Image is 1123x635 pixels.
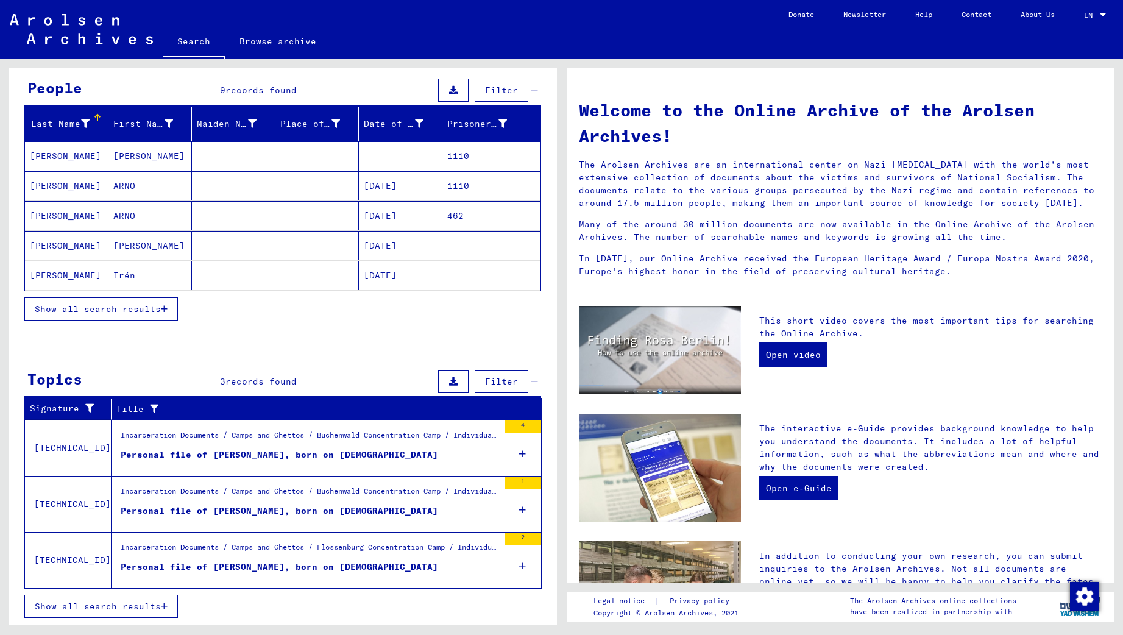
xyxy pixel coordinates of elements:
[108,171,192,200] mat-cell: ARNO
[1057,591,1103,622] img: yv_logo.png
[24,595,178,618] button: Show all search results
[121,542,498,559] div: Incarceration Documents / Camps and Ghettos / Flossenbürg Concentration Camp / Individual Documen...
[442,201,540,230] mat-cell: 462
[364,114,442,133] div: Date of Birth
[1070,582,1099,611] img: Change consent
[25,261,108,290] mat-cell: [PERSON_NAME]
[485,85,518,96] span: Filter
[24,297,178,321] button: Show all search results
[593,595,654,608] a: Legal notice
[30,402,96,415] div: Signature
[485,376,518,387] span: Filter
[25,201,108,230] mat-cell: [PERSON_NAME]
[359,261,442,290] mat-cell: [DATE]
[108,261,192,290] mat-cell: Irén
[759,550,1102,601] p: In addition to conducting your own research, you can submit inquiries to the Arolsen Archives. No...
[280,114,358,133] div: Place of Birth
[108,231,192,260] mat-cell: [PERSON_NAME]
[25,141,108,171] mat-cell: [PERSON_NAME]
[25,231,108,260] mat-cell: [PERSON_NAME]
[359,107,442,141] mat-header-cell: Date of Birth
[108,141,192,171] mat-cell: [PERSON_NAME]
[197,114,275,133] div: Maiden Name
[116,403,511,416] div: Title
[579,414,741,522] img: eguide.jpg
[579,158,1102,210] p: The Arolsen Archives are an international center on Nazi [MEDICAL_DATA] with the world’s most ext...
[113,118,173,130] div: First Name
[25,532,112,588] td: [TECHNICAL_ID]
[116,399,526,419] div: Title
[121,449,438,461] div: Personal file of [PERSON_NAME], born on [DEMOGRAPHIC_DATA]
[30,118,90,130] div: Last Name
[163,27,225,59] a: Search
[121,561,438,573] div: Personal file of [PERSON_NAME], born on [DEMOGRAPHIC_DATA]
[225,27,331,56] a: Browse archive
[759,422,1102,474] p: The interactive e-Guide provides background knowledge to help you understand the documents. It in...
[505,533,541,545] div: 2
[35,601,161,612] span: Show all search results
[759,476,838,500] a: Open e-Guide
[475,370,528,393] button: Filter
[359,201,442,230] mat-cell: [DATE]
[27,368,82,390] div: Topics
[197,118,257,130] div: Maiden Name
[27,77,82,99] div: People
[30,114,108,133] div: Last Name
[108,201,192,230] mat-cell: ARNO
[442,141,540,171] mat-cell: 1110
[579,306,741,394] img: video.jpg
[850,606,1016,617] p: have been realized in partnership with
[442,171,540,200] mat-cell: 1110
[30,399,111,419] div: Signature
[359,171,442,200] mat-cell: [DATE]
[35,303,161,314] span: Show all search results
[25,476,112,532] td: [TECHNICAL_ID]
[447,118,507,130] div: Prisoner #
[25,420,112,476] td: [TECHNICAL_ID]
[220,376,225,387] span: 3
[593,608,744,619] p: Copyright © Arolsen Archives, 2021
[10,14,153,44] img: Arolsen_neg.svg
[192,107,275,141] mat-header-cell: Maiden Name
[759,342,827,367] a: Open video
[475,79,528,102] button: Filter
[850,595,1016,606] p: The Arolsen Archives online collections
[121,430,498,447] div: Incarceration Documents / Camps and Ghettos / Buchenwald Concentration Camp / Individual Document...
[121,486,498,503] div: Incarceration Documents / Camps and Ghettos / Buchenwald Concentration Camp / Individual Document...
[364,118,423,130] div: Date of Birth
[579,252,1102,278] p: In [DATE], our Online Archive received the European Heritage Award / Europa Nostra Award 2020, Eu...
[505,420,541,433] div: 4
[442,107,540,141] mat-header-cell: Prisoner #
[108,107,192,141] mat-header-cell: First Name
[280,118,340,130] div: Place of Birth
[660,595,744,608] a: Privacy policy
[121,505,438,517] div: Personal file of [PERSON_NAME], born on [DEMOGRAPHIC_DATA]
[25,171,108,200] mat-cell: [PERSON_NAME]
[759,314,1102,340] p: This short video covers the most important tips for searching the Online Archive.
[225,376,297,387] span: records found
[593,595,744,608] div: |
[113,114,191,133] div: First Name
[225,85,297,96] span: records found
[579,218,1102,244] p: Many of the around 30 million documents are now available in the Online Archive of the Arolsen Ar...
[25,107,108,141] mat-header-cell: Last Name
[220,85,225,96] span: 9
[1084,11,1097,20] span: EN
[275,107,359,141] mat-header-cell: Place of Birth
[359,231,442,260] mat-cell: [DATE]
[579,98,1102,149] h1: Welcome to the Online Archive of the Arolsen Archives!
[447,114,525,133] div: Prisoner #
[505,477,541,489] div: 1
